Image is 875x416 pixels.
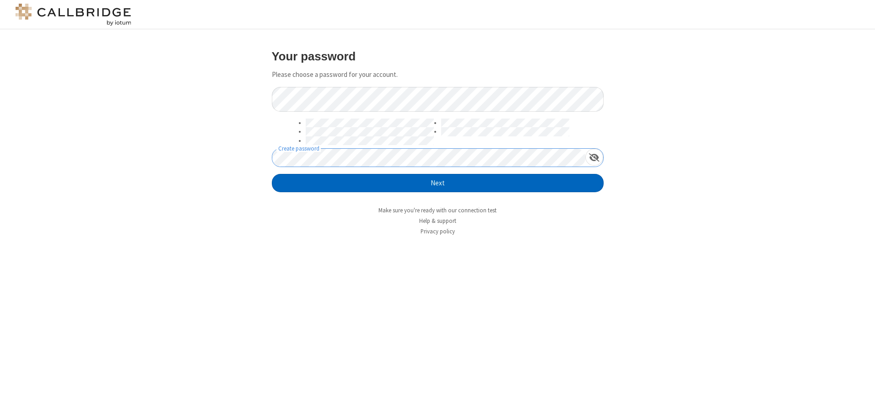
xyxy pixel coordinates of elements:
[421,227,455,235] a: Privacy policy
[378,206,497,214] a: Make sure you're ready with our connection test
[272,70,604,80] p: Please choose a password for your account.
[272,174,604,192] button: Next
[272,50,604,63] h3: Your password
[419,217,456,225] a: Help & support
[14,4,133,26] img: logo@2x.png
[585,149,603,166] div: Show password
[272,149,585,167] input: Create password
